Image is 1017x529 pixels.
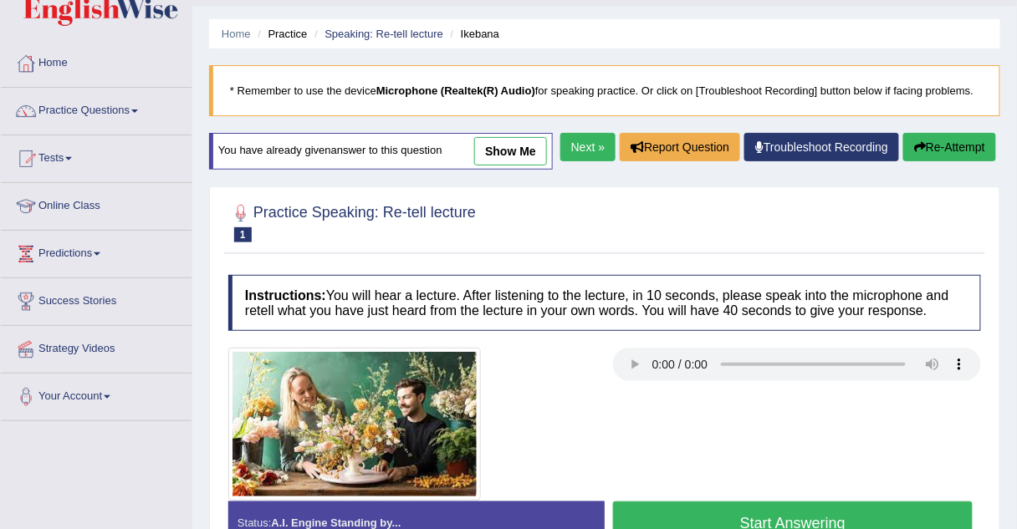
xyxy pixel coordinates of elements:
a: Next » [560,133,616,161]
a: Your Account [1,374,192,415]
a: Troubleshoot Recording [744,133,899,161]
a: Success Stories [1,278,192,320]
blockquote: * Remember to use the device for speaking practice. Or click on [Troubleshoot Recording] button b... [209,65,1000,116]
button: Report Question [620,133,740,161]
a: Speaking: Re-tell lecture [325,28,443,40]
h4: You will hear a lecture. After listening to the lecture, in 10 seconds, please speak into the mic... [228,275,981,331]
a: Predictions [1,231,192,272]
a: Tests [1,135,192,177]
li: Practice [253,26,307,42]
a: Practice Questions [1,88,192,130]
div: You have already given answer to this question [209,133,553,170]
span: 1 [234,227,252,242]
strong: A.I. Engine Standing by... [271,516,401,529]
a: Home [1,40,192,82]
b: Microphone (Realtek(R) Audio) [376,84,535,97]
h2: Practice Speaking: Re-tell lecture [228,201,476,242]
a: Home [222,28,251,40]
button: Re-Attempt [903,133,996,161]
li: Ikebana [447,26,500,42]
a: show me [474,137,547,165]
b: Instructions: [245,288,326,303]
a: Online Class [1,183,192,225]
a: Strategy Videos [1,326,192,368]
